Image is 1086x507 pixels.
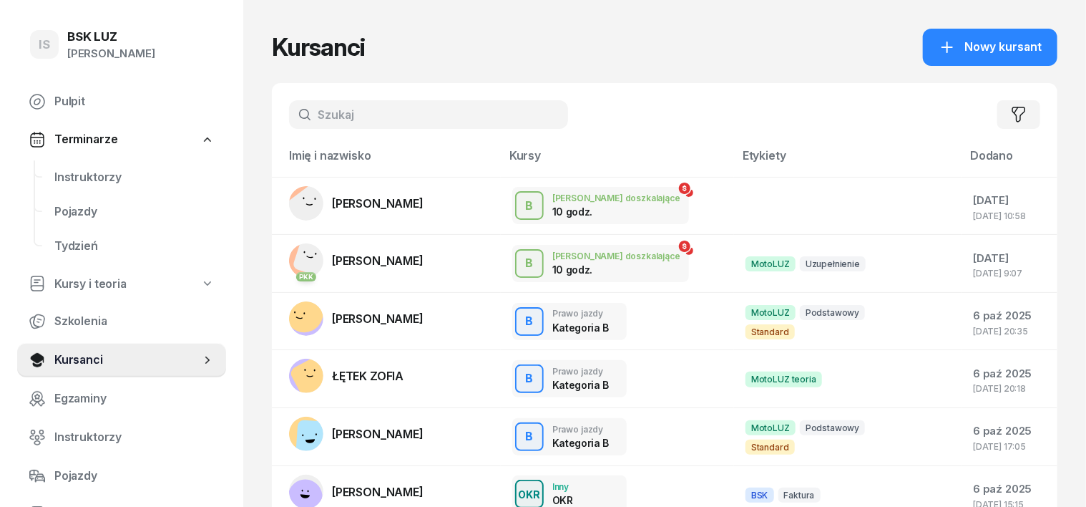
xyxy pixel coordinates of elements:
[17,343,226,377] a: Kursanci
[552,322,609,334] div: Kategoria B
[515,249,544,278] button: B
[520,309,539,334] div: B
[17,84,226,119] a: Pulpit
[552,367,609,376] div: Prawo jazdy
[54,428,215,447] span: Instruktorzy
[17,123,226,156] a: Terminarze
[745,420,796,435] span: MotoLUZ
[289,100,568,129] input: Szukaj
[800,420,865,435] span: Podstawowy
[515,422,544,451] button: B
[54,130,117,149] span: Terminarze
[520,194,539,218] div: B
[289,243,424,278] a: PKK[PERSON_NAME]
[973,249,1046,268] div: [DATE]
[272,34,365,60] h1: Kursanci
[17,382,226,416] a: Egzaminy
[552,193,680,203] div: [PERSON_NAME] doszkalające
[745,305,796,320] span: MotoLUZ
[515,191,544,220] button: B
[552,425,609,434] div: Prawo jazdy
[745,256,796,271] span: MotoLUZ
[17,459,226,493] a: Pojazdy
[734,146,962,177] th: Etykiety
[973,364,1046,383] div: 6 paź 2025
[520,425,539,449] div: B
[745,488,774,503] span: BSK
[552,251,680,261] div: [PERSON_NAME] doszkalające
[515,364,544,393] button: B
[973,480,1046,498] div: 6 paź 2025
[973,191,1046,210] div: [DATE]
[778,488,821,503] span: Faktura
[54,203,215,221] span: Pojazdy
[296,272,317,281] div: PKK
[923,29,1057,66] button: Nowy kursant
[973,211,1046,221] div: [DATE] 10:58
[289,301,424,336] a: [PERSON_NAME]
[515,307,544,336] button: B
[54,168,215,187] span: Instruktorzy
[973,442,1046,451] div: [DATE] 17:05
[964,38,1042,57] span: Nowy kursant
[973,422,1046,440] div: 6 paź 2025
[552,264,627,276] div: 10 godz.
[289,186,424,221] a: [PERSON_NAME]
[520,251,539,276] div: B
[745,324,795,339] span: Standard
[332,485,424,499] span: [PERSON_NAME]
[43,195,226,229] a: Pojazdy
[513,486,547,503] div: OKR
[67,44,155,63] div: [PERSON_NAME]
[54,351,200,370] span: Kursanci
[552,206,627,218] div: 10 godz.
[17,268,226,301] a: Kursy i teoria
[43,229,226,264] a: Tydzień
[54,237,215,256] span: Tydzień
[332,369,403,383] span: ŁĘTEK ZOFIA
[289,359,403,393] a: ŁĘTEK ZOFIA
[800,256,866,271] span: Uzupełnienie
[552,379,609,391] div: Kategoria B
[17,420,226,455] a: Instruktorzy
[289,417,424,451] a: [PERSON_NAME]
[54,312,215,331] span: Szkolenia
[800,305,865,320] span: Podstawowy
[67,31,155,43] div: BSK LUZ
[332,312,424,326] span: [PERSON_NAME]
[501,146,734,177] th: Kursy
[973,327,1046,336] div: [DATE] 20:35
[520,367,539,391] div: B
[552,309,609,318] div: Prawo jazdy
[17,304,226,339] a: Szkolenia
[39,39,50,51] span: IS
[552,494,573,506] div: OKR
[552,482,573,491] div: Inny
[43,160,226,195] a: Instruktorzy
[54,390,215,408] span: Egzaminy
[272,146,501,177] th: Imię i nazwisko
[973,269,1046,278] div: [DATE] 9:07
[552,437,609,449] div: Kategoria B
[54,467,215,486] span: Pojazdy
[973,306,1046,325] div: 6 paź 2025
[745,372,822,387] span: MotoLUZ teoria
[745,440,795,455] span: Standard
[332,253,424,268] span: [PERSON_NAME]
[54,275,127,294] span: Kursy i teoria
[332,427,424,441] span: [PERSON_NAME]
[973,384,1046,393] div: [DATE] 20:18
[54,92,215,111] span: Pulpit
[332,196,424,211] span: [PERSON_NAME]
[962,146,1057,177] th: Dodano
